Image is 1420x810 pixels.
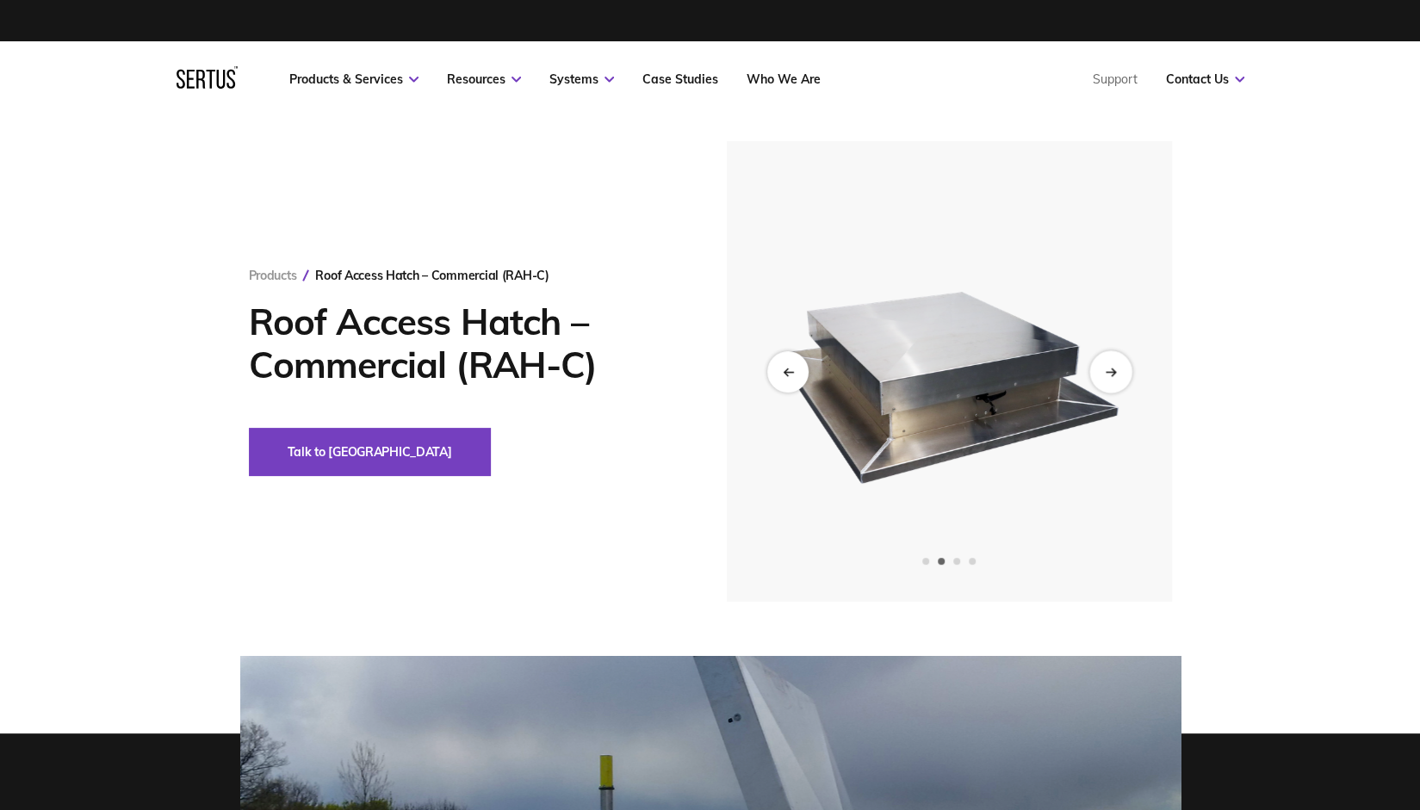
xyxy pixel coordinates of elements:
[1334,727,1420,810] iframe: Chat Widget
[922,558,929,565] span: Go to slide 1
[549,71,614,87] a: Systems
[1089,350,1132,393] div: Next slide
[249,428,491,476] button: Talk to [GEOGRAPHIC_DATA]
[289,71,419,87] a: Products & Services
[1166,71,1244,87] a: Contact Us
[747,71,821,87] a: Who We Are
[767,351,809,393] div: Previous slide
[447,71,521,87] a: Resources
[1093,71,1138,87] a: Support
[249,300,675,386] h1: Roof Access Hatch – Commercial (RAH-C)
[249,268,297,283] a: Products
[969,558,976,565] span: Go to slide 4
[953,558,960,565] span: Go to slide 3
[642,71,718,87] a: Case Studies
